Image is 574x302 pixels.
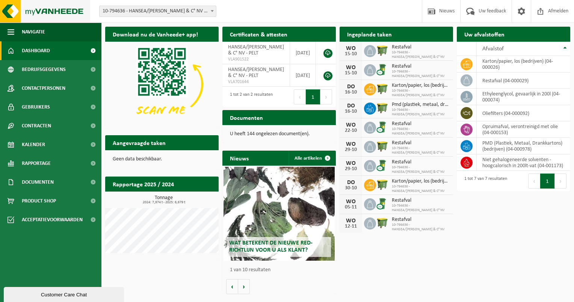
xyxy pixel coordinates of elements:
[222,110,270,125] h2: Documenten
[392,178,449,184] span: Karton/papier, los (bedrijven)
[540,174,555,189] button: 1
[477,89,570,105] td: ethyleenglycol, gevaarlijk in 200l (04-000074)
[392,69,449,79] span: 10-794636 - HANSEA/[PERSON_NAME] & C° NV
[109,201,219,204] span: 2024: 7,974 t - 2025: 6,679 t
[105,42,219,127] img: Download de VHEPlus App
[343,90,358,95] div: 16-10
[376,159,389,172] img: WB-0240-CU
[294,89,306,104] button: Previous
[290,64,316,87] td: [DATE]
[376,178,389,191] img: WB-1100-HPE-GN-50
[392,146,449,155] span: 10-794636 - HANSEA/[PERSON_NAME] & C° NV
[163,191,218,206] a: Bekijk rapportage
[528,174,540,189] button: Previous
[392,223,449,232] span: 10-794636 - HANSEA/[PERSON_NAME] & C° NV
[222,151,256,165] h2: Nieuws
[343,199,358,205] div: WO
[477,105,570,121] td: oliefilters (04-000092)
[343,109,358,114] div: 16-10
[343,122,358,128] div: WO
[290,42,316,64] td: [DATE]
[343,128,358,133] div: 22-10
[22,79,65,98] span: Contactpersonen
[392,159,449,165] span: Restafval
[392,140,449,146] span: Restafval
[457,27,512,41] h2: Uw afvalstoffen
[376,44,389,57] img: WB-1100-HPE-GN-50
[343,84,358,90] div: DO
[22,116,51,135] span: Contracten
[343,51,358,57] div: 15-10
[461,173,507,189] div: 1 tot 7 van 7 resultaten
[226,89,273,105] div: 1 tot 2 van 2 resultaten
[4,285,125,302] iframe: chat widget
[376,140,389,153] img: WB-1100-HPE-GN-50
[228,67,284,79] span: HANSEA/[PERSON_NAME] & C° NV - PELT
[477,72,570,89] td: restafval (04-000029)
[289,151,335,166] a: Alle artikelen
[392,198,449,204] span: Restafval
[229,240,313,253] span: Wat betekent de nieuwe RED-richtlijn voor u als klant?
[22,173,54,192] span: Documenten
[392,165,449,174] span: 10-794636 - HANSEA/[PERSON_NAME] & C° NV
[340,27,399,41] h2: Ingeplande taken
[343,65,358,71] div: WO
[376,101,389,114] img: WB-1100-HPE-GN-50
[376,197,389,210] img: WB-0240-CU
[482,46,504,52] span: Afvalstof
[343,224,358,229] div: 12-11
[105,177,181,191] h2: Rapportage 2025 / 2024
[477,56,570,72] td: karton/papier, los (bedrijven) (04-000026)
[222,27,295,41] h2: Certificaten & attesten
[22,210,83,229] span: Acceptatievoorwaarden
[100,6,216,17] span: 10-794636 - HANSEA/R. MELOTTE & C° NV - PELT
[343,147,358,153] div: 29-10
[392,50,449,59] span: 10-794636 - HANSEA/[PERSON_NAME] & C° NV
[392,127,449,136] span: 10-794636 - HANSEA/[PERSON_NAME] & C° NV
[343,186,358,191] div: 30-10
[306,89,320,104] button: 1
[477,121,570,138] td: opruimafval, verontreinigd met olie (04-000153)
[22,98,50,116] span: Gebruikers
[392,63,449,69] span: Restafval
[22,192,56,210] span: Product Shop
[343,160,358,166] div: WO
[392,204,449,213] span: 10-794636 - HANSEA/[PERSON_NAME] & C° NV
[343,45,358,51] div: WO
[22,41,50,60] span: Dashboard
[226,279,238,294] button: Vorige
[230,267,332,273] p: 1 van 10 resultaten
[343,218,358,224] div: WO
[392,217,449,223] span: Restafval
[477,138,570,154] td: PMD (Plastiek, Metaal, Drankkartons) (bedrijven) (04-000978)
[99,6,216,17] span: 10-794636 - HANSEA/R. MELOTTE & C° NV - PELT
[477,154,570,171] td: niet gehalogeneerde solventen - hoogcalorisch in 200lt-vat (04-001173)
[392,108,449,117] span: 10-794636 - HANSEA/[PERSON_NAME] & C° NV
[376,121,389,133] img: WB-0240-CU
[392,184,449,193] span: 10-794636 - HANSEA/[PERSON_NAME] & C° NV
[376,63,389,76] img: WB-0240-CU
[228,79,284,85] span: VLA701644
[228,44,284,56] span: HANSEA/[PERSON_NAME] & C° NV - PELT
[22,23,45,41] span: Navigatie
[376,216,389,229] img: WB-1100-HPE-GN-50
[392,83,449,89] span: Karton/papier, los (bedrijven)
[392,121,449,127] span: Restafval
[376,82,389,95] img: WB-1100-HPE-GN-50
[343,180,358,186] div: DO
[343,141,358,147] div: WO
[555,174,566,189] button: Next
[113,157,211,162] p: Geen data beschikbaar.
[343,166,358,172] div: 29-10
[320,89,332,104] button: Next
[105,135,173,150] h2: Aangevraagde taken
[230,131,328,137] p: U heeft 144 ongelezen document(en).
[343,71,358,76] div: 15-10
[343,205,358,210] div: 05-11
[105,27,205,41] h2: Download nu de Vanheede+ app!
[238,279,250,294] button: Volgende
[228,56,284,62] span: VLA901522
[392,89,449,98] span: 10-794636 - HANSEA/[PERSON_NAME] & C° NV
[22,135,45,154] span: Kalender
